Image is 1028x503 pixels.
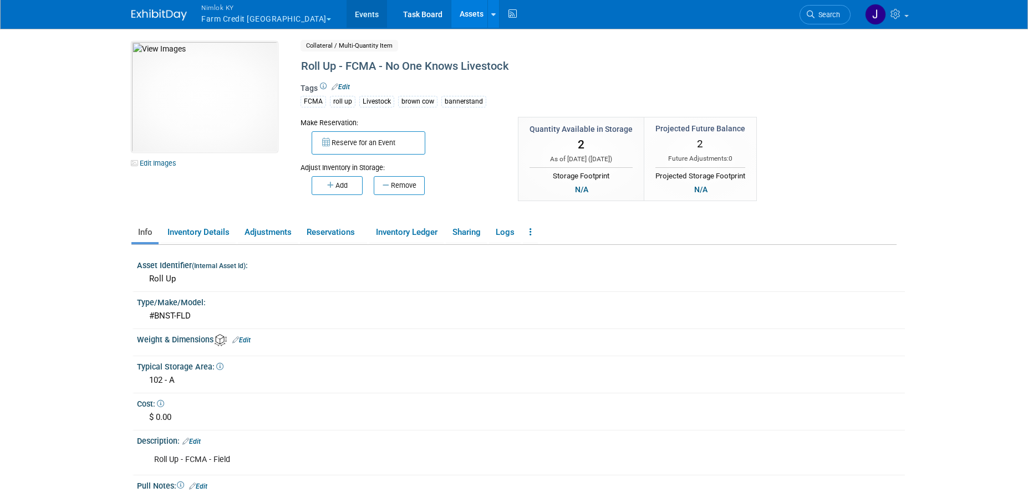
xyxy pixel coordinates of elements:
[655,123,745,134] div: Projected Future Balance
[201,2,331,13] span: Nimlok KY
[137,331,905,346] div: Weight & Dimensions
[145,307,897,325] div: #BNST-FLD
[161,223,236,242] a: Inventory Details
[301,96,326,107] div: FCMA
[800,5,851,24] a: Search
[530,155,633,164] div: As of [DATE] ( )
[530,167,633,182] div: Storage Footprint
[189,483,207,490] a: Edit
[145,372,897,389] div: 102 - A
[131,156,181,170] a: Edit Images
[182,438,201,445] a: Edit
[530,124,633,135] div: Quantity Available in Storage
[145,409,897,426] div: $ 0.00
[398,96,437,107] div: brown cow
[655,167,745,182] div: Projected Storage Footprint
[369,223,444,242] a: Inventory Ledger
[146,449,760,471] div: Roll Up - FCMA - Field
[729,155,732,162] span: 0
[137,478,905,492] div: Pull Notes:
[441,96,486,107] div: bannerstand
[591,155,610,163] span: [DATE]
[300,223,367,242] a: Reservations
[312,131,425,155] button: Reserve for an Event
[297,57,805,76] div: Roll Up - FCMA - No One Knows Livestock
[489,223,521,242] a: Logs
[572,183,592,196] div: N/A
[332,83,350,91] a: Edit
[145,270,897,288] div: Roll Up
[137,257,905,271] div: Asset Identifier :
[301,40,398,52] span: Collateral / Multi-Quantity Item
[374,176,425,195] button: Remove
[865,4,886,25] img: Jamie Dunn
[446,223,487,242] a: Sharing
[137,433,905,447] div: Description:
[301,83,805,115] div: Tags
[655,154,745,163] div: Future Adjustments:
[238,223,298,242] a: Adjustments
[192,262,246,270] small: (Internal Asset Id)
[137,396,905,409] div: Cost:
[232,336,251,344] a: Edit
[359,96,394,107] div: Livestock
[697,137,703,150] span: 2
[131,223,159,242] a: Info
[137,362,223,371] span: Typical Storage Area:
[578,138,584,151] span: 2
[137,294,905,308] div: Type/Make/Model:
[215,334,227,346] img: Asset Weight and Dimensions
[131,9,187,20] img: ExhibitDay
[691,183,711,196] div: N/A
[330,96,355,107] div: roll up
[312,176,363,195] button: Add
[301,117,501,128] div: Make Reservation:
[815,11,840,19] span: Search
[131,42,278,152] img: View Images
[301,155,501,173] div: Adjust Inventory in Storage:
